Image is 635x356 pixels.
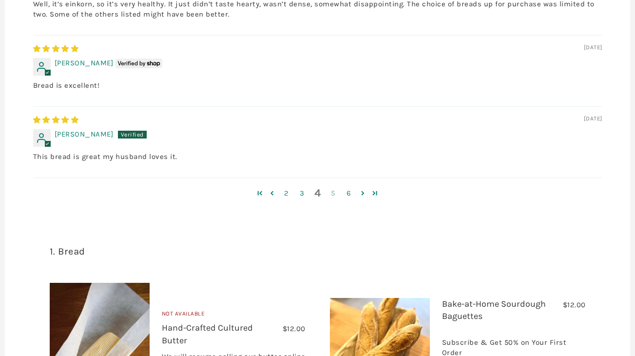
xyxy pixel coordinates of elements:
div: Not Available [162,309,306,322]
a: Bake-at-Home Sourdough Baguettes [442,298,546,321]
a: 1. Bread [50,246,85,257]
a: Page 5 [326,188,341,199]
a: Hand-Crafted Cultured Butter [162,322,253,345]
span: $12.00 [283,324,306,333]
a: Page 3 [294,188,310,199]
a: Page 2 [279,188,294,199]
span: 5 star review [33,116,79,124]
span: [DATE] [584,43,602,52]
span: 5 star review [33,44,79,53]
span: [PERSON_NAME] [55,59,114,67]
p: Bread is excellent! [33,80,602,91]
a: Page 6 [341,188,357,199]
a: Page 3 [266,187,279,199]
span: [PERSON_NAME] [55,130,114,138]
a: Page 5 [357,187,369,199]
span: $12.00 [563,300,586,309]
p: This bread is great my husband loves it. [33,152,602,162]
a: Page 9 [369,187,382,199]
img: Verified by Shop [115,59,163,68]
span: [DATE] [584,115,602,123]
a: Page 1 [254,187,267,199]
